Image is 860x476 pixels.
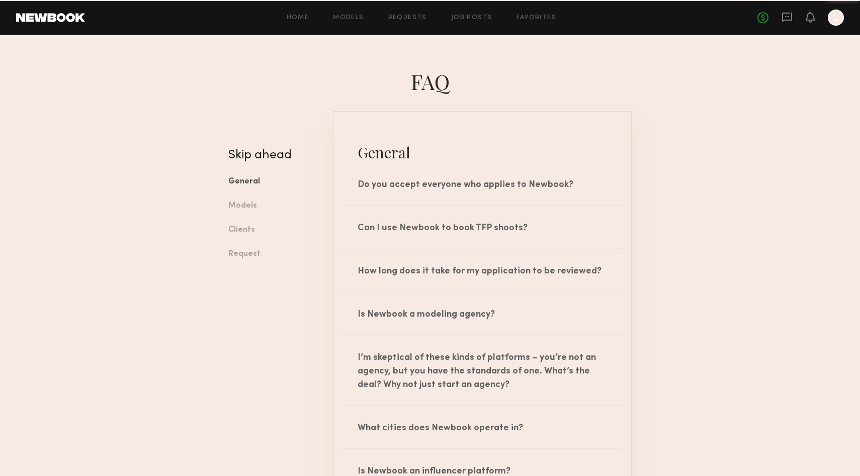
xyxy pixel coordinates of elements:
[451,15,493,21] a: Job Posts
[333,292,631,334] div: Is Newbook a modeling agency?
[333,335,631,405] div: I’m skeptical of these kinds of platforms – you’re not an agency, but you have the standards of o...
[287,15,309,21] a: Home
[333,406,631,448] div: What cities does Newbook operate in?
[333,142,631,162] h4: General
[333,206,631,248] div: Can I use Newbook to book TFP shoots?
[228,149,318,161] h4: Skip ahead
[221,68,639,95] h1: faq
[228,170,318,194] a: General
[388,15,427,21] a: Requests
[333,15,364,21] a: Models
[828,10,844,26] a: L
[228,194,318,218] a: Models
[228,218,318,242] a: Clients
[333,249,631,291] div: How long does it take for my application to be reviewed?
[228,242,318,266] a: Request
[333,162,631,205] div: Do you accept everyone who applies to Newbook?
[517,15,556,21] a: Favorites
